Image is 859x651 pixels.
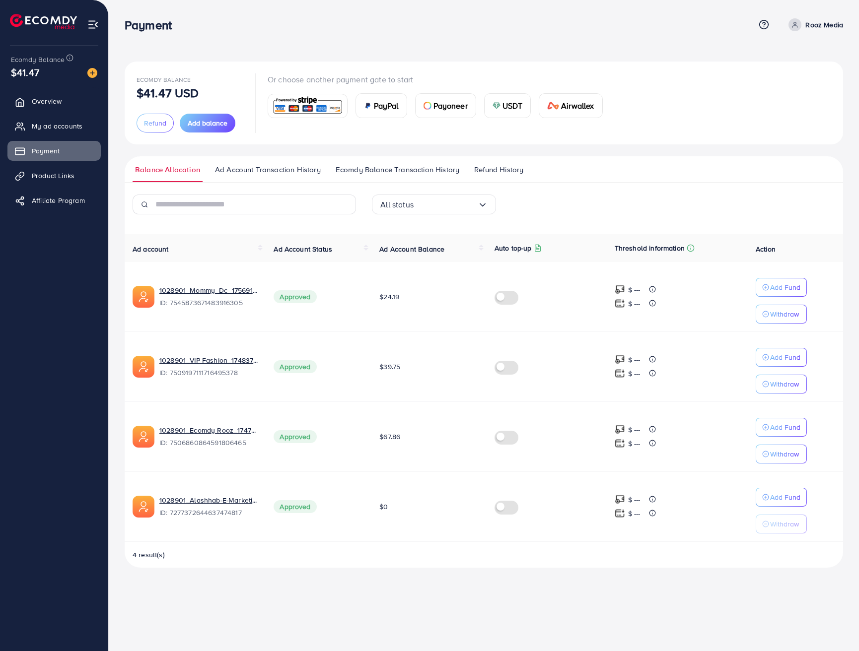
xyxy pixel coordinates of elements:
img: top-up amount [615,424,625,435]
p: $41.47 USD [137,87,199,99]
span: USDT [502,100,523,112]
span: Approved [274,430,316,443]
span: $39.75 [379,362,400,372]
span: Overview [32,96,62,106]
span: $41.47 [11,65,39,79]
img: top-up amount [615,494,625,505]
p: Withdraw [770,448,799,460]
span: Add balance [188,118,227,128]
p: $ --- [628,354,641,366]
span: ID: 7506860864591806465 [159,438,258,448]
button: Withdraw [756,375,807,393]
p: Withdraw [770,518,799,530]
img: top-up amount [615,508,625,519]
span: ID: 7509197111716495378 [159,368,258,378]
img: ic-ads-acc.e4c84228.svg [133,286,154,308]
a: 1028901_VIP Fashion_1748371246553 [159,355,258,365]
button: Add balance [180,114,235,132]
span: 4 result(s) [133,550,165,560]
a: cardPayPal [356,93,407,118]
button: Add Fund [756,488,807,507]
a: Payment [7,141,101,161]
button: Withdraw [756,305,807,324]
img: ic-ads-acc.e4c84228.svg [133,356,154,378]
img: menu [87,19,99,30]
span: Refund [144,118,166,128]
span: Approved [274,360,316,373]
h3: Payment [125,18,180,32]
span: $0 [379,502,388,512]
iframe: Chat [817,606,852,644]
div: <span class='underline'>1028901_VIP Fashion_1748371246553</span></br>7509197111716495378 [159,355,258,378]
span: All status [380,197,414,212]
a: 1028901_Mommy_Dc_1756910643411 [159,285,258,295]
img: top-up amount [615,354,625,365]
span: Payment [32,146,60,156]
div: Search for option [372,195,496,214]
a: card [268,94,348,118]
img: card [547,102,559,110]
p: $ --- [628,424,641,436]
span: Action [756,244,776,254]
span: Ad Account Status [274,244,332,254]
img: logo [10,14,77,29]
img: top-up amount [615,284,625,295]
p: Auto top-up [495,242,532,254]
span: Approved [274,290,316,303]
span: PayPal [374,100,399,112]
span: Approved [274,500,316,513]
span: ID: 7545873671483916305 [159,298,258,308]
img: top-up amount [615,438,625,449]
p: $ --- [628,298,641,310]
span: Ad Account Balance [379,244,444,254]
div: <span class='underline'>1028901_Ecomdy Rooz_1747827253895</span></br>7506860864591806465 [159,425,258,448]
span: Refund History [474,164,523,175]
img: card [493,102,501,110]
p: $ --- [628,438,641,450]
p: $ --- [628,494,641,506]
a: Rooz Media [785,18,843,31]
a: Product Links [7,166,101,186]
p: $ --- [628,284,641,296]
button: Add Fund [756,418,807,437]
a: My ad accounts [7,116,101,136]
img: top-up amount [615,368,625,379]
img: ic-ads-acc.e4c84228.svg [133,426,154,448]
input: Search for option [414,197,478,212]
img: card [424,102,431,110]
p: Add Fund [770,491,800,503]
p: Threshold information [615,242,685,254]
a: cardPayoneer [415,93,476,118]
div: <span class='underline'>1028901_Alashhab-E-Marketing_1694395386739</span></br>7277372644637474817 [159,495,258,518]
img: card [271,95,344,117]
span: Balance Allocation [135,164,200,175]
p: Add Fund [770,351,800,363]
span: $67.86 [379,432,400,442]
button: Add Fund [756,278,807,297]
img: ic-ads-acc.e4c84228.svg [133,496,154,518]
p: Withdraw [770,378,799,390]
a: 1028901_Alashhab-E-Marketing_1694395386739 [159,495,258,505]
button: Withdraw [756,515,807,533]
button: Add Fund [756,348,807,367]
span: Airwallex [561,100,594,112]
span: Ecomdy Balance [137,75,191,84]
p: $ --- [628,508,641,520]
p: Rooz Media [805,19,843,31]
span: Product Links [32,171,74,181]
div: <span class='underline'>1028901_Mommy_Dc_1756910643411</span></br>7545873671483916305 [159,285,258,308]
span: Payoneer [433,100,468,112]
p: Withdraw [770,308,799,320]
p: Add Fund [770,421,800,433]
a: 1028901_Ecomdy Rooz_1747827253895 [159,425,258,435]
p: Or choose another payment gate to start [268,73,611,85]
a: cardAirwallex [539,93,602,118]
a: Affiliate Program [7,191,101,210]
button: Refund [137,114,174,132]
span: Ecomdy Balance Transaction History [336,164,459,175]
button: Withdraw [756,445,807,463]
a: cardUSDT [484,93,531,118]
span: Ecomdy Balance [11,55,65,65]
span: ID: 7277372644637474817 [159,508,258,518]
